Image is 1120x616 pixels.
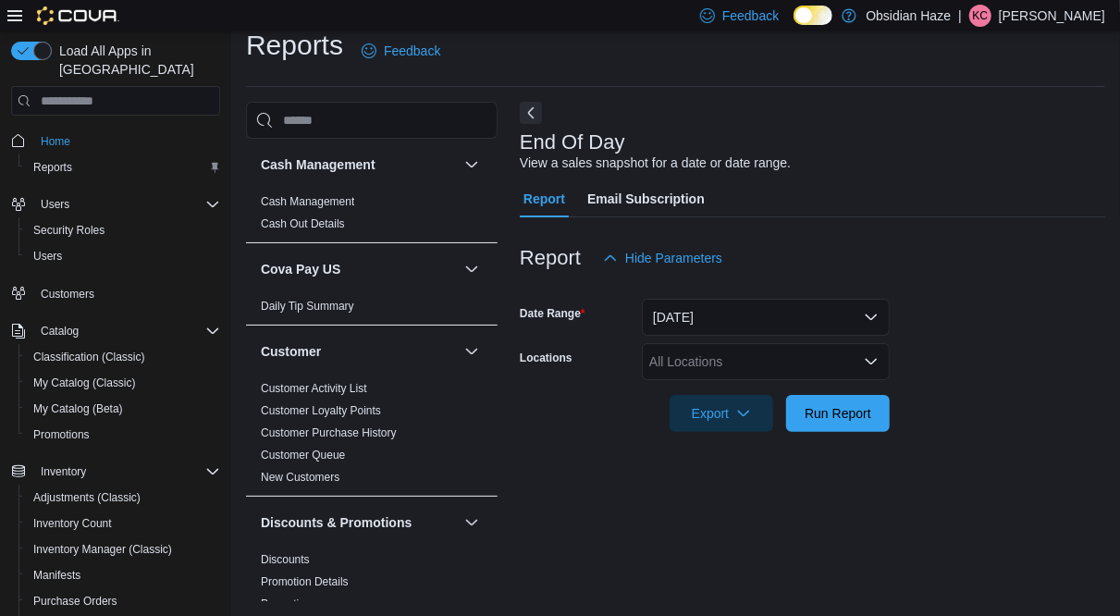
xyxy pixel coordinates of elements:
[4,127,228,154] button: Home
[261,470,339,485] span: New Customers
[18,344,228,370] button: Classification (Classic)
[866,5,951,27] p: Obsidian Haze
[26,245,220,267] span: Users
[26,487,220,509] span: Adjustments (Classic)
[33,193,77,216] button: Users
[461,154,483,176] button: Cash Management
[26,564,220,586] span: Manifests
[33,282,220,305] span: Customers
[261,382,367,395] a: Customer Activity List
[26,219,220,241] span: Security Roles
[33,516,112,531] span: Inventory Count
[523,180,565,217] span: Report
[26,372,143,394] a: My Catalog (Classic)
[670,395,773,432] button: Export
[261,425,397,440] span: Customer Purchase History
[794,6,832,25] input: Dark Mode
[261,553,310,566] a: Discounts
[41,134,70,149] span: Home
[33,350,145,364] span: Classification (Classic)
[33,130,78,153] a: Home
[520,131,625,154] h3: End Of Day
[33,223,105,238] span: Security Roles
[261,403,381,418] span: Customer Loyalty Points
[261,448,345,462] span: Customer Queue
[261,574,349,589] span: Promotion Details
[26,424,97,446] a: Promotions
[261,260,457,278] button: Cova Pay US
[999,5,1105,27] p: [PERSON_NAME]
[973,5,989,27] span: KC
[261,216,345,231] span: Cash Out Details
[18,485,228,511] button: Adjustments (Classic)
[33,427,90,442] span: Promotions
[18,243,228,269] button: Users
[33,320,86,342] button: Catalog
[33,249,62,264] span: Users
[261,449,345,462] a: Customer Queue
[18,562,228,588] button: Manifests
[805,404,871,423] span: Run Report
[33,283,102,305] a: Customers
[625,249,722,267] span: Hide Parameters
[33,490,141,505] span: Adjustments (Classic)
[41,464,86,479] span: Inventory
[384,42,440,60] span: Feedback
[958,5,962,27] p: |
[596,240,730,277] button: Hide Parameters
[26,564,88,586] a: Manifests
[261,260,340,278] h3: Cova Pay US
[261,195,354,208] a: Cash Management
[261,342,457,361] button: Customer
[261,194,354,209] span: Cash Management
[261,300,354,313] a: Daily Tip Summary
[18,422,228,448] button: Promotions
[261,381,367,396] span: Customer Activity List
[26,487,148,509] a: Adjustments (Classic)
[26,346,220,368] span: Classification (Classic)
[261,155,457,174] button: Cash Management
[520,306,585,321] label: Date Range
[26,538,179,561] a: Inventory Manager (Classic)
[681,395,762,432] span: Export
[261,598,317,610] a: Promotions
[461,258,483,280] button: Cova Pay US
[26,512,220,535] span: Inventory Count
[261,471,339,484] a: New Customers
[18,370,228,396] button: My Catalog (Classic)
[18,154,228,180] button: Reports
[520,154,791,173] div: View a sales snapshot for a date or date range.
[33,542,172,557] span: Inventory Manager (Classic)
[18,588,228,614] button: Purchase Orders
[261,217,345,230] a: Cash Out Details
[786,395,890,432] button: Run Report
[26,424,220,446] span: Promotions
[33,461,220,483] span: Inventory
[18,536,228,562] button: Inventory Manager (Classic)
[461,511,483,534] button: Discounts & Promotions
[33,129,220,152] span: Home
[26,156,80,179] a: Reports
[520,102,542,124] button: Next
[794,25,794,26] span: Dark Mode
[261,404,381,417] a: Customer Loyalty Points
[26,590,220,612] span: Purchase Orders
[33,320,220,342] span: Catalog
[26,156,220,179] span: Reports
[261,155,375,174] h3: Cash Management
[261,575,349,588] a: Promotion Details
[18,396,228,422] button: My Catalog (Beta)
[587,180,705,217] span: Email Subscription
[33,160,72,175] span: Reports
[520,247,581,269] h3: Report
[261,342,321,361] h3: Customer
[26,398,130,420] a: My Catalog (Beta)
[642,299,890,336] button: [DATE]
[18,511,228,536] button: Inventory Count
[41,197,69,212] span: Users
[18,217,228,243] button: Security Roles
[461,340,483,363] button: Customer
[26,512,119,535] a: Inventory Count
[261,597,317,611] span: Promotions
[261,299,354,314] span: Daily Tip Summary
